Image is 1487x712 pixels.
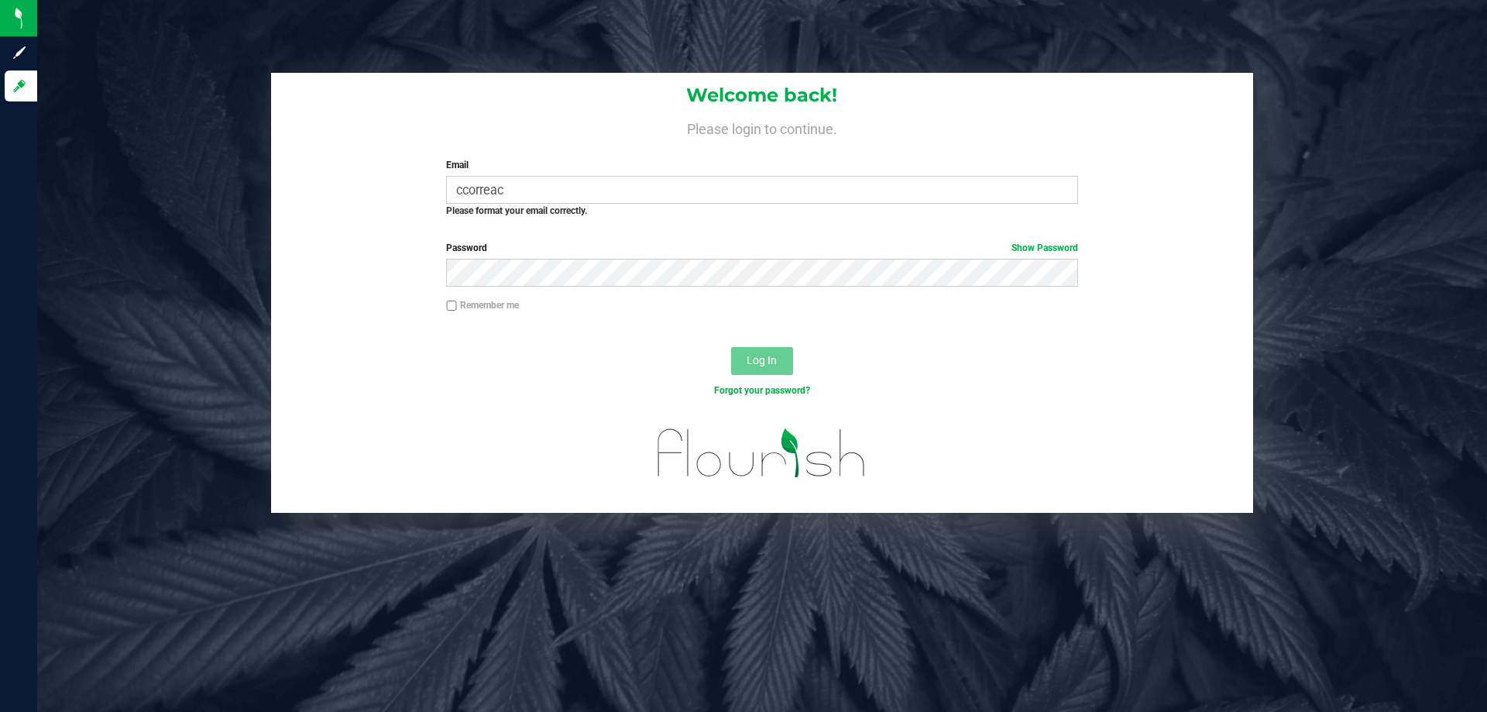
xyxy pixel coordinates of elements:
inline-svg: Log in [12,78,27,94]
input: Remember me [446,301,457,311]
span: Password [446,242,487,253]
button: Log In [731,347,793,375]
label: Remember me [446,298,519,312]
span: Log In [747,354,777,366]
label: Email [446,158,1077,172]
h1: Welcome back! [271,85,1253,105]
img: flourish_logo.svg [639,414,884,493]
strong: Please format your email correctly. [446,205,587,216]
inline-svg: Sign up [12,45,27,60]
h4: Please login to continue. [271,118,1253,136]
a: Show Password [1011,242,1078,253]
a: Forgot your password? [714,385,810,396]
